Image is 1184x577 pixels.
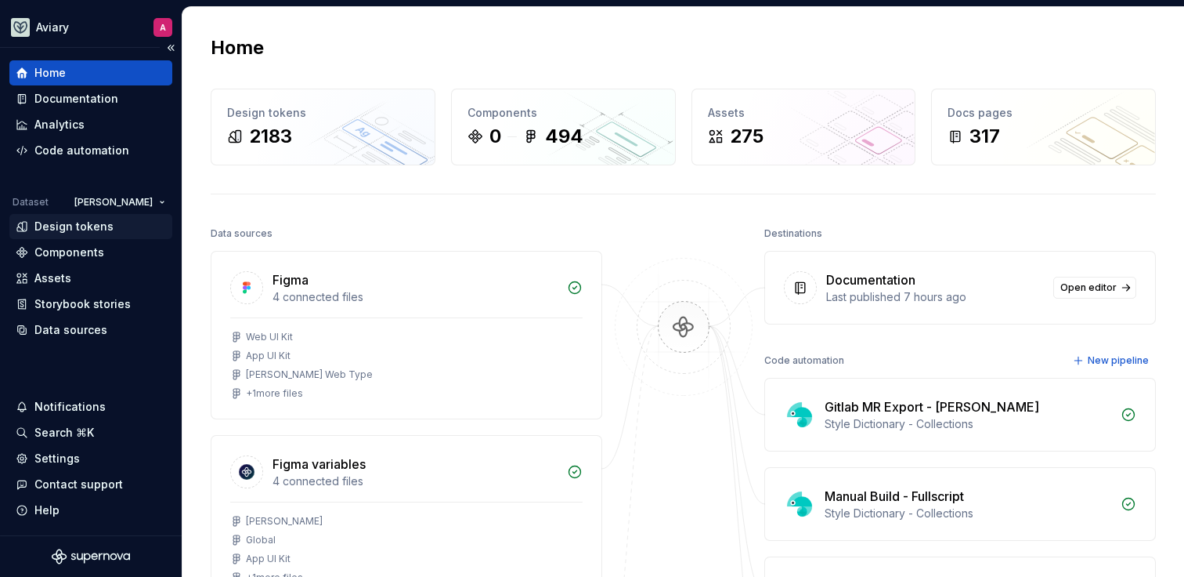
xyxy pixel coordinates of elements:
div: Web UI Kit [246,331,293,343]
div: Aviary [36,20,69,35]
div: Style Dictionary - Collections [825,506,1111,521]
div: Dataset [13,196,49,209]
a: Data sources [9,318,172,343]
a: Design tokens2183 [211,89,435,165]
div: Components [34,245,104,260]
div: Design tokens [34,219,114,234]
div: Style Dictionary - Collections [825,416,1111,432]
div: Storybook stories [34,296,131,312]
div: Data sources [211,223,273,245]
div: Contact support [34,477,123,492]
div: 494 [545,124,583,149]
div: Help [34,503,60,518]
div: Assets [34,270,71,286]
div: Last published 7 hours ago [826,289,1044,305]
a: Figma4 connected filesWeb UI KitApp UI Kit[PERSON_NAME] Web Type+1more files [211,251,602,419]
div: Documentation [34,91,118,107]
div: Documentation [826,270,915,289]
div: A [160,21,166,34]
span: New pipeline [1088,354,1149,367]
a: Components [9,240,172,265]
div: Components [467,105,659,121]
div: Data sources [34,322,107,338]
div: Docs pages [948,105,1139,121]
div: Analytics [34,117,85,132]
button: Search ⌘K [9,420,172,445]
a: Assets [9,266,172,291]
div: [PERSON_NAME] Web Type [246,368,373,381]
a: Assets275 [691,89,916,165]
button: AviaryA [3,10,179,44]
button: [PERSON_NAME] [67,191,172,213]
a: Home [9,60,172,85]
div: Settings [34,451,80,466]
a: Documentation [9,86,172,111]
div: 4 connected files [273,289,558,305]
div: Design tokens [227,105,419,121]
svg: Supernova Logo [52,549,130,564]
div: Assets [708,105,900,121]
div: Destinations [764,223,822,245]
a: Settings [9,446,172,471]
a: Open editor [1053,277,1136,299]
a: Code automation [9,138,172,163]
div: Search ⌘K [34,425,94,441]
div: App UI Kit [246,553,291,565]
button: Notifications [9,394,172,419]
a: Docs pages317 [931,89,1156,165]
button: Collapse sidebar [160,37,182,59]
div: Gitlab MR Export - [PERSON_NAME] [825,397,1039,416]
div: Figma variables [273,455,366,474]
div: Figma [273,270,309,289]
div: [PERSON_NAME] [246,515,323,528]
div: 2183 [249,124,292,149]
div: 0 [489,124,501,149]
img: 256e2c79-9abd-4d59-8978-03feab5a3943.png [11,18,30,37]
div: 275 [730,124,763,149]
h2: Home [211,35,264,60]
span: [PERSON_NAME] [74,196,153,209]
div: Notifications [34,399,106,415]
div: Global [246,534,276,546]
div: 317 [969,124,1000,149]
a: Analytics [9,112,172,137]
a: Components0494 [451,89,676,165]
button: Help [9,498,172,523]
a: Storybook stories [9,292,172,317]
div: 4 connected files [273,474,558,489]
button: New pipeline [1068,350,1156,372]
div: + 1 more files [246,387,303,400]
div: Manual Build - Fullscript [825,487,964,506]
div: Code automation [764,350,844,372]
div: App UI Kit [246,350,291,362]
a: Design tokens [9,214,172,239]
button: Contact support [9,472,172,497]
div: Code automation [34,143,129,158]
div: Home [34,65,66,81]
span: Open editor [1060,281,1117,294]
